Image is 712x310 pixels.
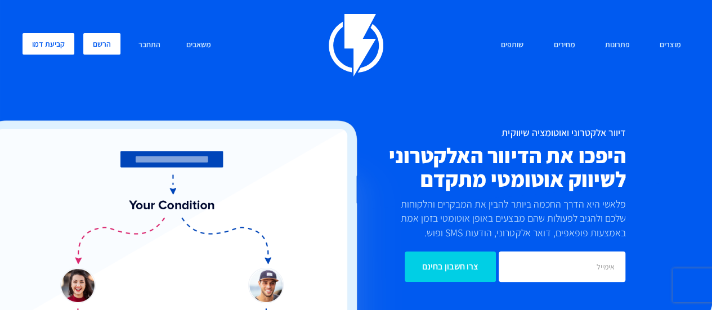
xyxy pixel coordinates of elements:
[651,33,689,57] a: מוצרים
[597,33,638,57] a: פתרונות
[499,251,625,282] input: אימייל
[178,33,220,57] a: משאבים
[309,127,626,138] h1: דיוור אלקטרוני ואוטומציה שיווקית
[130,33,169,57] a: התחבר
[392,197,625,240] p: פלאשי היא הדרך החכמה ביותר להבין את המבקרים והלקוחות שלכם ולהגיב לפעולות שהם מבצעים באופן אוטומטי...
[23,33,74,55] a: קביעת דמו
[492,33,532,57] a: שותפים
[405,251,496,282] input: צרו חשבון בחינם
[545,33,583,57] a: מחירים
[309,144,626,191] h2: היפכו את הדיוור האלקטרוני לשיווק אוטומטי מתקדם
[83,33,120,55] a: הרשם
